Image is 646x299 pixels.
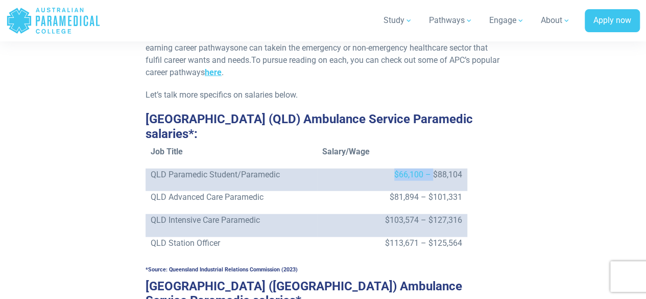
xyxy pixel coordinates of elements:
[483,6,531,35] a: Engage
[146,43,488,65] span: in the emergency or non-emergency healthcare sector that fulfil career wants and needs.
[151,237,312,249] p: QLD Station Officer
[146,112,500,142] h3: [GEOGRAPHIC_DATA] (QLD) Ambulance Service Paramedic salaries*:
[535,6,577,35] a: About
[146,31,494,53] span: many high-earning career pathways
[234,43,280,53] span: one can take
[322,214,462,226] p: $103,574 – $127,316
[205,67,222,77] a: here
[423,6,479,35] a: Pathways
[151,214,312,226] p: QLD Intensive Care Paramedic
[322,169,462,181] p: $66,100 – $88,104
[322,237,462,249] p: $113,671 – $125,564
[146,89,500,101] p: Let’s talk more specifics on salaries below.
[322,147,370,156] strong: Salary/Wage
[146,266,298,273] span: *Source: Queensland Industrial Relations Commission (2023)
[151,147,183,156] strong: Job Title
[151,191,312,203] p: QLD Advanced Care Paramedic
[377,6,419,35] a: Study
[6,4,101,37] a: Australian Paramedical College
[585,9,640,33] a: Apply now
[322,191,462,203] p: $81,894 – $101,331
[222,67,224,77] span: .
[146,55,499,77] span: To pursue reading on each, you can check out some of APC’s popular career pathways
[151,169,312,181] p: QLD Paramedic Student/Paramedic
